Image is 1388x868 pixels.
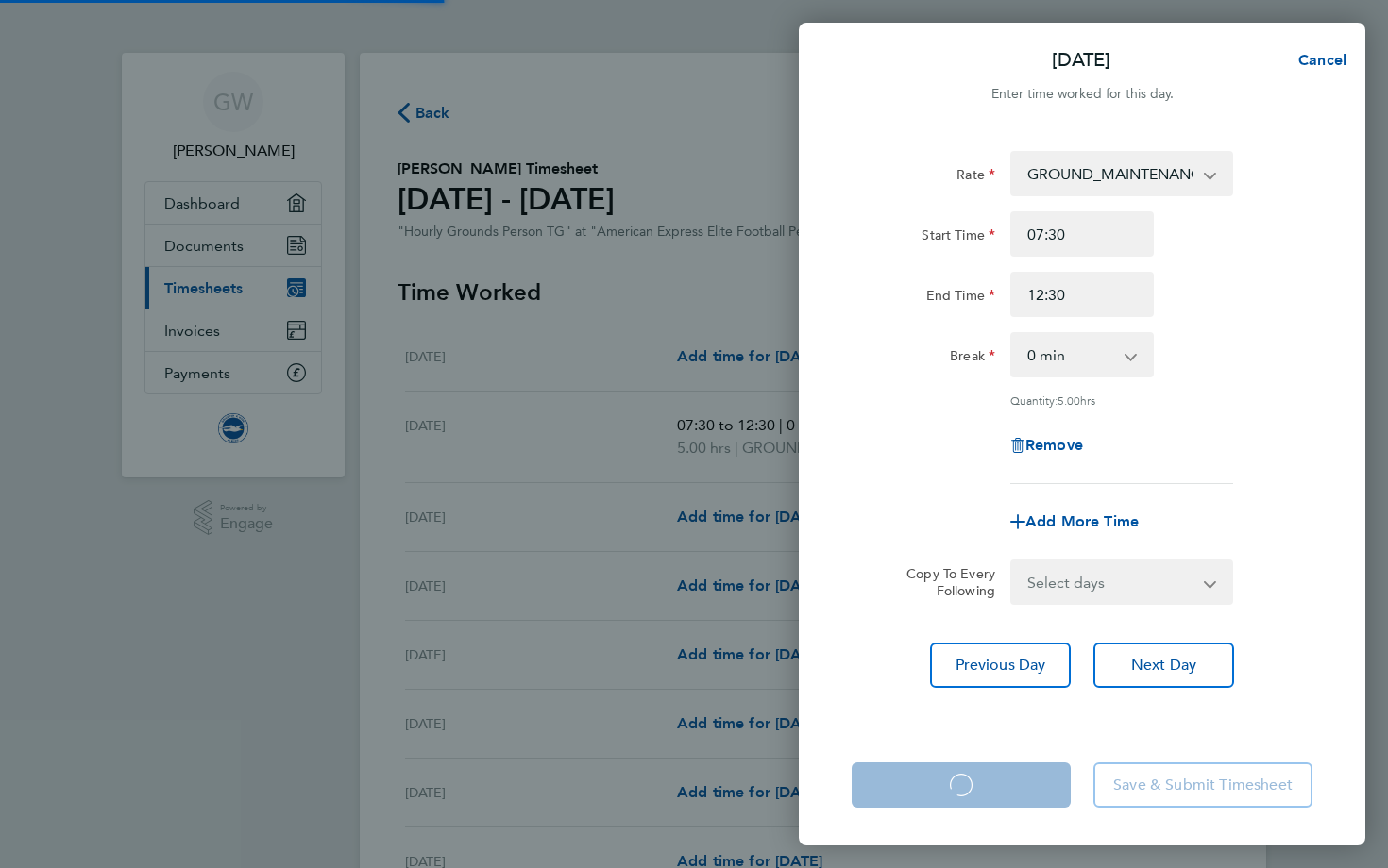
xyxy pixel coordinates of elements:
button: Previous Day [930,643,1071,688]
button: Next Day [1093,643,1234,688]
button: Add More Time [1010,514,1139,529]
span: 5.00 [1058,392,1080,408]
span: Add More Time [1025,512,1139,530]
button: Remove [1010,438,1083,453]
label: Copy To Every Following [891,565,995,599]
div: Quantity: hrs [1010,392,1233,408]
span: Remove [1025,436,1083,454]
button: Cancel [1268,42,1365,79]
label: Rate [956,166,995,189]
label: Start Time [922,226,995,249]
label: Break [950,347,995,370]
input: E.g. 18:00 [1010,272,1154,317]
span: Next Day [1131,656,1196,675]
span: Cancel [1293,51,1346,69]
p: [DATE] [1052,47,1110,74]
label: End Time [926,287,995,309]
input: E.g. 08:00 [1010,211,1154,257]
span: Previous Day [956,656,1046,675]
div: Enter time worked for this day. [799,83,1365,106]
